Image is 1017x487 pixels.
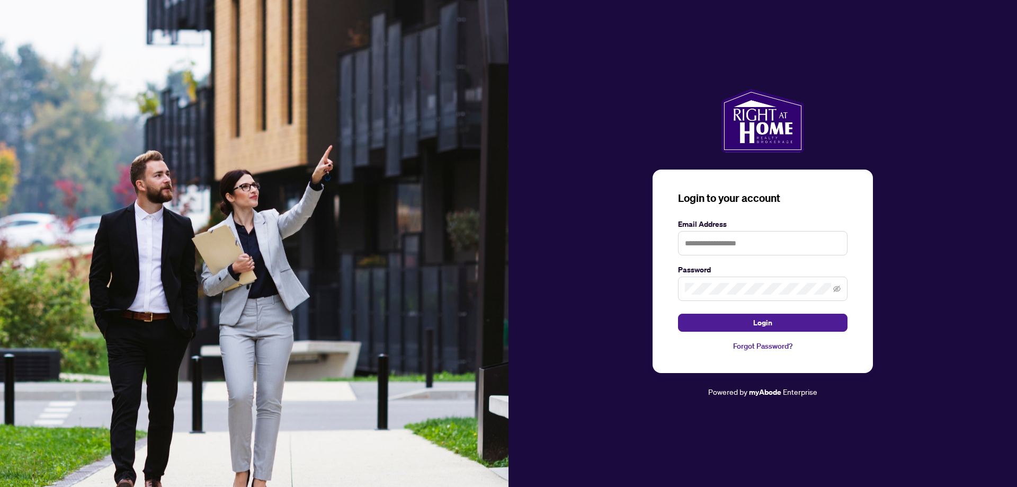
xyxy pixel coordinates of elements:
a: myAbode [749,386,781,398]
span: Login [753,314,772,331]
span: eye-invisible [833,285,841,293]
img: ma-logo [721,89,804,153]
button: Login [678,314,847,332]
label: Email Address [678,218,847,230]
span: Enterprise [783,387,817,396]
a: Forgot Password? [678,340,847,352]
span: Powered by [708,387,747,396]
label: Password [678,264,847,276]
h3: Login to your account [678,191,847,206]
